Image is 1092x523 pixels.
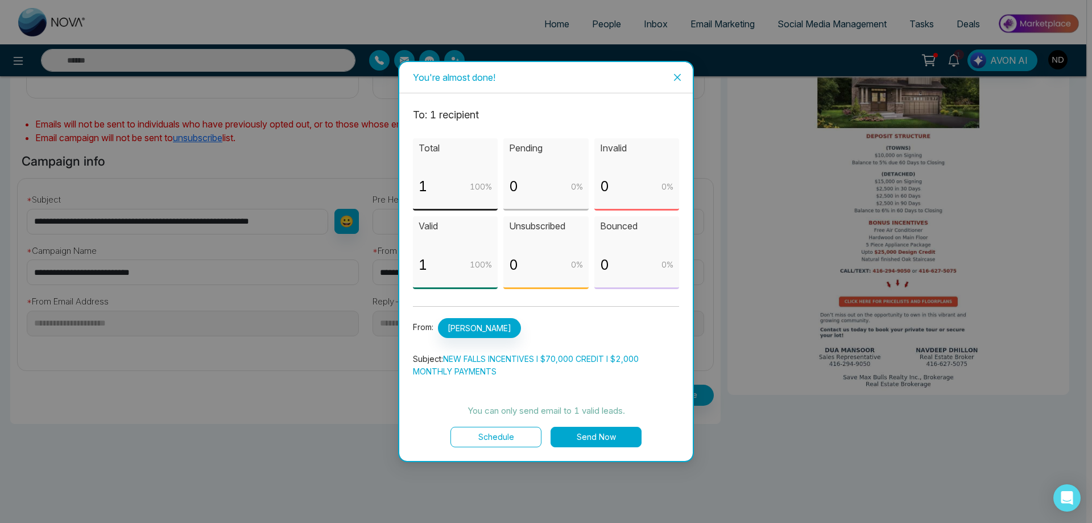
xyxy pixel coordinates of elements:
[1053,484,1081,512] div: Open Intercom Messenger
[661,180,673,193] p: 0 %
[509,176,518,197] p: 0
[571,180,583,193] p: 0 %
[413,318,679,338] p: From:
[470,180,492,193] p: 100 %
[551,427,642,447] button: Send Now
[600,219,673,233] p: Bounced
[413,353,679,378] p: Subject:
[413,354,639,376] span: NEW FALLS INCENTIVES I $70,000 CREDIT I $2,000 MONTHLY PAYMENTS
[419,254,427,276] p: 1
[600,254,609,276] p: 0
[509,219,582,233] p: Unsubscribed
[571,258,583,271] p: 0 %
[413,404,679,418] p: You can only send email to 1 valid leads.
[509,141,582,155] p: Pending
[450,427,541,447] button: Schedule
[419,141,492,155] p: Total
[600,176,609,197] p: 0
[413,107,679,123] p: To: 1 recipient
[600,141,673,155] p: Invalid
[509,254,518,276] p: 0
[661,258,673,271] p: 0 %
[413,71,679,84] div: You're almost done!
[438,318,521,338] span: [PERSON_NAME]
[673,73,682,82] span: close
[419,176,427,197] p: 1
[662,62,693,93] button: Close
[419,219,492,233] p: Valid
[470,258,492,271] p: 100 %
